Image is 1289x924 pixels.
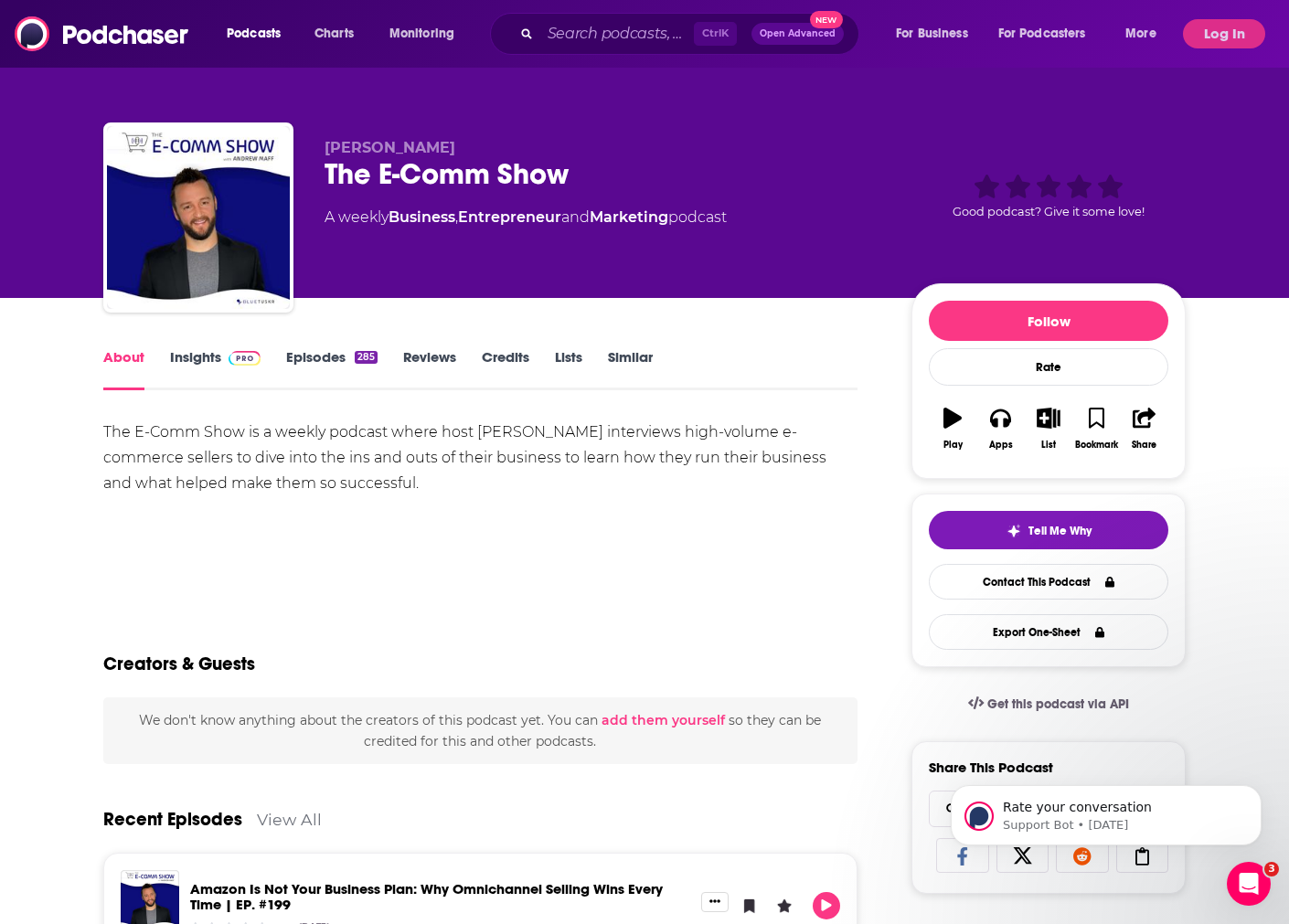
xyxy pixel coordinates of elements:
[602,713,725,728] button: add them yourself
[139,712,821,749] span: We don't know anything about the creators of this podcast yet . You can so they can be credited f...
[813,892,840,919] button: Play
[257,810,322,829] a: View All
[389,208,455,226] a: Business
[214,19,304,48] button: open menu
[694,22,737,46] span: Ctrl K
[923,747,1289,875] iframe: Intercom notifications message
[943,440,963,451] div: Play
[1072,396,1120,462] button: Bookmark
[1075,440,1118,451] div: Bookmark
[590,208,668,226] a: Marketing
[458,208,561,226] a: Entrepreneur
[953,205,1145,218] span: Good podcast? Give it some love!
[103,808,242,831] a: Recent Episodes
[190,880,663,913] a: Amazon Is Not Your Business Plan: Why Omnichannel Selling Wins Every Time | EP. #199
[15,16,190,51] img: Podchaser - Follow, Share and Rate Podcasts
[540,19,694,48] input: Search podcasts, credits, & more...
[998,21,1086,47] span: For Podcasters
[507,13,877,55] div: Search podcasts, credits, & more...
[170,348,261,390] a: InsightsPodchaser Pro
[929,348,1168,386] div: Rate
[325,207,727,228] div: A weekly podcast
[325,139,455,156] span: [PERSON_NAME]
[760,29,836,38] span: Open Advanced
[989,440,1013,451] div: Apps
[1227,862,1271,906] iframe: Intercom live chat
[1025,396,1072,462] button: List
[1264,862,1279,876] span: 3
[1113,19,1179,48] button: open menu
[303,19,365,48] a: Charts
[1028,524,1092,538] span: Tell Me Why
[482,348,529,390] a: Credits
[929,614,1168,650] button: Export One-Sheet
[608,348,653,390] a: Similar
[929,564,1168,600] a: Contact This Podcast
[1183,19,1265,48] button: Log In
[751,23,844,45] button: Open AdvancedNew
[883,19,991,48] button: open menu
[1041,440,1056,451] div: List
[896,21,968,47] span: For Business
[701,892,729,912] button: Show More Button
[555,348,582,390] a: Lists
[103,653,255,675] h2: Creators & Guests
[455,208,458,226] span: ,
[1007,524,1021,538] img: tell me why sparkle
[929,301,1168,341] button: Follow
[810,11,843,28] span: New
[227,21,281,47] span: Podcasts
[929,511,1168,549] button: tell me why sparkleTell Me Why
[103,420,858,496] div: The E-Comm Show is a weekly podcast where host [PERSON_NAME] interviews high-volume e-commerce se...
[561,208,590,226] span: and
[771,892,798,919] button: Leave a Rating
[953,682,1144,727] a: Get this podcast via API
[314,21,354,47] span: Charts
[103,348,144,390] a: About
[229,351,261,366] img: Podchaser Pro
[107,126,290,309] img: The E-Comm Show
[377,19,478,48] button: open menu
[987,696,1129,712] span: Get this podcast via API
[1132,440,1156,451] div: Share
[986,19,1113,48] button: open menu
[286,348,378,390] a: Episodes285
[929,396,976,462] button: Play
[976,396,1024,462] button: Apps
[1121,396,1168,462] button: Share
[403,348,456,390] a: Reviews
[355,351,378,364] div: 285
[389,21,454,47] span: Monitoring
[736,892,763,919] button: Bookmark Episode
[911,139,1186,252] div: Good podcast? Give it some love!
[1125,21,1156,47] span: More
